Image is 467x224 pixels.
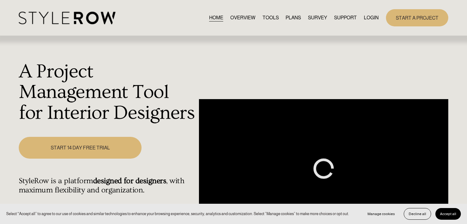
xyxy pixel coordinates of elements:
span: Decline all [409,212,426,216]
a: HOME [209,14,223,22]
span: SUPPORT [334,14,357,21]
a: folder dropdown [334,14,357,22]
a: START 14 DAY FREE TRIAL [19,137,142,159]
a: PLANS [286,14,301,22]
button: Decline all [404,208,431,220]
strong: designed for designers [93,176,166,185]
a: SURVEY [308,14,327,22]
span: Manage cookies [368,212,395,216]
p: Select “Accept all” to agree to our use of cookies and similar technologies to enhance your brows... [6,211,349,217]
h4: StyleRow is a platform , with maximum flexibility and organization. [19,176,196,195]
a: OVERVIEW [230,14,255,22]
a: TOOLS [263,14,279,22]
img: StyleRow [19,12,115,24]
a: START A PROJECT [386,9,448,26]
h1: A Project Management Tool for Interior Designers [19,61,196,124]
span: Accept all [440,212,456,216]
button: Manage cookies [363,208,399,220]
a: LOGIN [364,14,379,22]
button: Accept all [435,208,461,220]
